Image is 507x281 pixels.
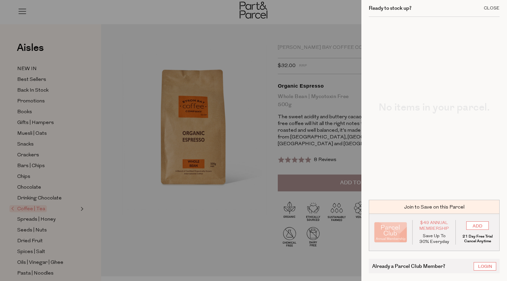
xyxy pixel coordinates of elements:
h2: No items in your parcel. [369,102,500,113]
p: 21 Day Free Trial Cancel Anytime [461,234,494,244]
span: $49 Annual Membership [418,220,451,231]
div: Join to Save on this Parcel [369,200,500,214]
div: Close [484,6,500,10]
span: Already a Parcel Club Member? [372,262,445,270]
a: Login [474,262,496,271]
p: Save Up To 30% Everyday [418,233,451,245]
h2: Ready to stock up? [369,6,412,11]
input: ADD [466,221,489,230]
